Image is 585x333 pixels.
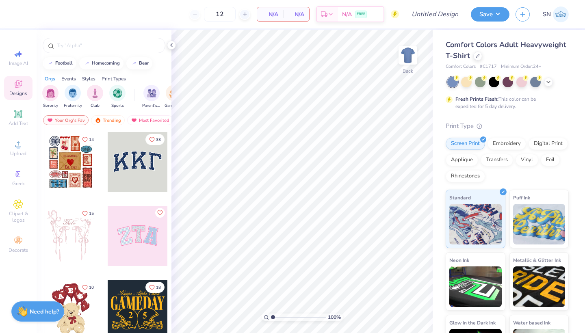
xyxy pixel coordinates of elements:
span: Image AI [9,60,28,67]
button: Like [145,282,165,293]
div: Rhinestones [446,170,485,182]
img: trend_line.gif [47,61,54,66]
img: Sports Image [113,89,122,98]
div: Your Org's Fav [43,115,89,125]
button: filter button [87,85,103,109]
input: Try "Alpha" [56,41,160,50]
div: filter for Sorority [42,85,58,109]
button: filter button [42,85,58,109]
span: Upload [10,150,26,157]
div: Screen Print [446,138,485,150]
div: homecoming [92,61,120,65]
img: Game Day Image [169,89,179,98]
span: Comfort Colors [446,63,476,70]
span: # C1717 [480,63,497,70]
span: N/A [262,10,278,19]
span: 10 [89,285,94,290]
span: 18 [156,285,161,290]
button: homecoming [79,57,123,69]
div: This color can be expedited for 5 day delivery. [455,95,555,110]
button: Save [471,7,509,22]
div: Digital Print [529,138,568,150]
span: Club [91,103,100,109]
img: Metallic & Glitter Ink [513,266,565,307]
div: filter for Game Day [165,85,183,109]
img: Back [400,47,416,63]
div: Trending [91,115,125,125]
div: Applique [446,154,478,166]
img: Standard [449,204,502,244]
button: bear [126,57,152,69]
span: Sports [111,103,124,109]
div: Foil [541,154,560,166]
span: Minimum Order: 24 + [501,63,542,70]
img: most_fav.gif [131,117,137,123]
span: N/A [288,10,304,19]
span: SN [543,10,551,19]
strong: Need help? [30,308,59,316]
div: Print Types [102,75,126,82]
span: Designs [9,90,27,97]
img: Fraternity Image [68,89,77,98]
span: Game Day [165,103,183,109]
a: SN [543,6,569,22]
span: FREE [357,11,365,17]
span: 14 [89,138,94,142]
span: Clipart & logos [4,210,32,223]
div: football [55,61,73,65]
div: Vinyl [516,154,538,166]
span: 100 % [328,314,341,321]
span: 15 [89,212,94,216]
div: filter for Sports [109,85,126,109]
input: – – [204,7,236,22]
div: Transfers [481,154,513,166]
span: Add Text [9,120,28,127]
div: Back [403,67,413,75]
button: Like [78,134,97,145]
div: Styles [82,75,95,82]
span: Greek [12,180,25,187]
span: Decorate [9,247,28,253]
div: Most Favorited [127,115,173,125]
div: Events [61,75,76,82]
span: Glow in the Dark Ink [449,318,496,327]
button: filter button [64,85,82,109]
img: Sorority Image [46,89,55,98]
span: Parent's Weekend [142,103,161,109]
button: Like [155,208,165,218]
input: Untitled Design [405,6,465,22]
img: most_fav.gif [47,117,53,123]
img: trending.gif [95,117,101,123]
div: filter for Parent's Weekend [142,85,161,109]
span: Puff Ink [513,193,530,202]
img: Puff Ink [513,204,565,244]
span: N/A [342,10,352,19]
div: bear [139,61,149,65]
div: Print Type [446,121,569,131]
span: Standard [449,193,471,202]
div: filter for Fraternity [64,85,82,109]
button: filter button [165,85,183,109]
button: football [43,57,76,69]
img: Parent's Weekend Image [147,89,156,98]
button: filter button [109,85,126,109]
img: Club Image [91,89,100,98]
span: Sorority [43,103,58,109]
img: trend_line.gif [131,61,137,66]
button: filter button [142,85,161,109]
img: Sophia Newell [553,6,569,22]
span: Metallic & Glitter Ink [513,256,561,264]
div: Orgs [45,75,55,82]
span: Comfort Colors Adult Heavyweight T-Shirt [446,40,566,61]
span: 33 [156,138,161,142]
span: Water based Ink [513,318,550,327]
div: filter for Club [87,85,103,109]
img: trend_line.gif [84,61,90,66]
strong: Fresh Prints Flash: [455,96,498,102]
span: Fraternity [64,103,82,109]
button: Like [145,134,165,145]
div: Embroidery [487,138,526,150]
span: Neon Ink [449,256,469,264]
button: Like [78,208,97,219]
button: Like [78,282,97,293]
